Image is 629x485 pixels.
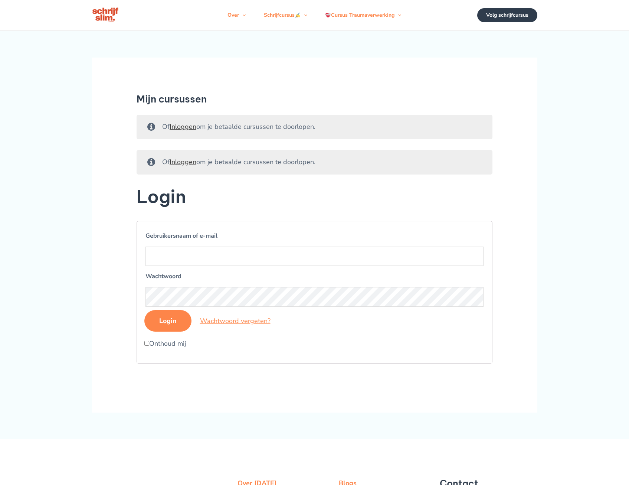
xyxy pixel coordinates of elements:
[144,310,191,332] input: Login
[144,338,485,349] label: Onthoud mij
[200,316,271,325] a: Wachtwoord vergeten?
[145,270,484,282] label: Wachtwoord
[325,13,331,18] img: ❤️‍🩹
[137,93,493,105] h1: Mijn cursussen
[144,341,149,346] input: Onthoud mij
[170,157,196,166] a: Inloggen
[170,122,196,131] a: Inloggen
[92,7,119,24] img: schrijfcursus schrijfslim academy
[255,4,316,26] a: SchrijfcursusMenu schakelen
[316,4,410,26] a: Cursus TraumaverwerkingMenu schakelen
[295,13,300,18] img: ✍️
[239,4,246,26] span: Menu schakelen
[477,8,537,22] a: Volg schrijfcursus
[219,4,410,26] nav: Primaire site navigatie
[301,4,307,26] span: Menu schakelen
[137,150,493,175] div: Of om je betaalde cursussen te doorlopen.
[137,185,493,208] h2: Login
[137,115,493,139] div: Of om je betaalde cursussen te doorlopen.
[145,230,484,242] label: Gebruikersnaam of e-mail
[219,4,255,26] a: OverMenu schakelen
[394,4,401,26] span: Menu schakelen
